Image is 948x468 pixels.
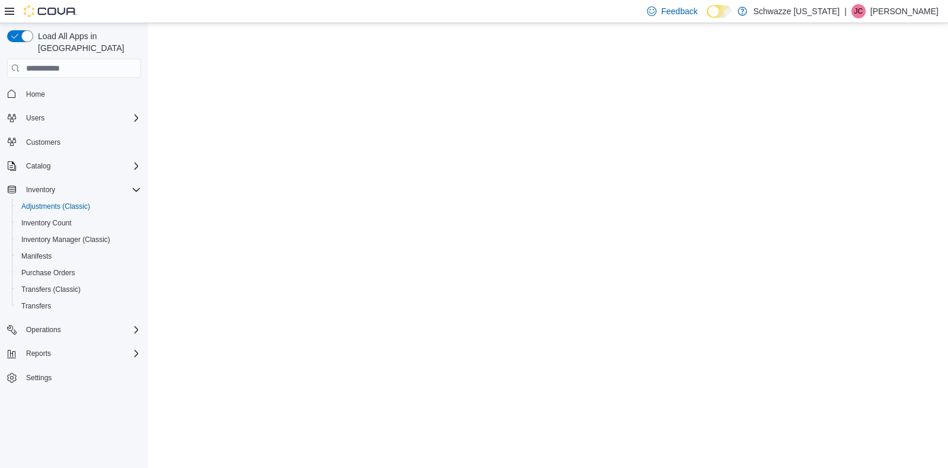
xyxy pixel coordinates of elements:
[21,285,81,294] span: Transfers (Classic)
[12,265,146,281] button: Purchase Orders
[17,216,76,230] a: Inventory Count
[844,4,847,18] p: |
[12,231,146,248] button: Inventory Manager (Classic)
[2,321,146,338] button: Operations
[21,346,141,361] span: Reports
[870,4,939,18] p: [PERSON_NAME]
[21,346,56,361] button: Reports
[12,281,146,298] button: Transfers (Classic)
[21,86,141,101] span: Home
[17,199,141,214] span: Adjustments (Classic)
[21,159,55,173] button: Catalog
[21,323,66,337] button: Operations
[21,323,141,337] span: Operations
[26,138,60,147] span: Customers
[26,325,61,335] span: Operations
[17,216,141,230] span: Inventory Count
[17,299,56,313] a: Transfers
[26,90,45,99] span: Home
[21,218,72,228] span: Inventory Count
[2,369,146,386] button: Settings
[2,133,146,151] button: Customers
[12,215,146,231] button: Inventory Count
[2,345,146,362] button: Reports
[7,80,141,417] nav: Complex example
[2,158,146,174] button: Catalog
[2,110,146,126] button: Users
[753,4,840,18] p: Schwazze [US_STATE]
[21,370,141,385] span: Settings
[12,248,146,265] button: Manifests
[26,185,55,195] span: Inventory
[17,233,115,247] a: Inventory Manager (Classic)
[21,202,90,211] span: Adjustments (Classic)
[21,183,141,197] span: Inventory
[21,235,110,244] span: Inventory Manager (Classic)
[21,301,51,311] span: Transfers
[17,199,95,214] a: Adjustments (Classic)
[24,5,77,17] img: Cova
[854,4,863,18] span: JC
[26,349,51,358] span: Reports
[21,268,75,278] span: Purchase Orders
[21,111,49,125] button: Users
[21,251,52,261] span: Manifests
[12,198,146,215] button: Adjustments (Classic)
[17,266,141,280] span: Purchase Orders
[21,135,141,149] span: Customers
[17,299,141,313] span: Transfers
[17,249,141,263] span: Manifests
[661,5,697,17] span: Feedback
[12,298,146,314] button: Transfers
[26,161,50,171] span: Catalog
[21,371,56,385] a: Settings
[17,233,141,247] span: Inventory Manager (Classic)
[33,30,141,54] span: Load All Apps in [GEOGRAPHIC_DATA]
[851,4,866,18] div: Justin Cleer
[21,183,60,197] button: Inventory
[17,282,85,297] a: Transfers (Classic)
[17,282,141,297] span: Transfers (Classic)
[17,266,80,280] a: Purchase Orders
[21,87,50,101] a: Home
[21,135,65,149] a: Customers
[21,159,141,173] span: Catalog
[707,5,732,18] input: Dark Mode
[26,113,44,123] span: Users
[17,249,56,263] a: Manifests
[2,85,146,102] button: Home
[26,373,52,383] span: Settings
[21,111,141,125] span: Users
[2,182,146,198] button: Inventory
